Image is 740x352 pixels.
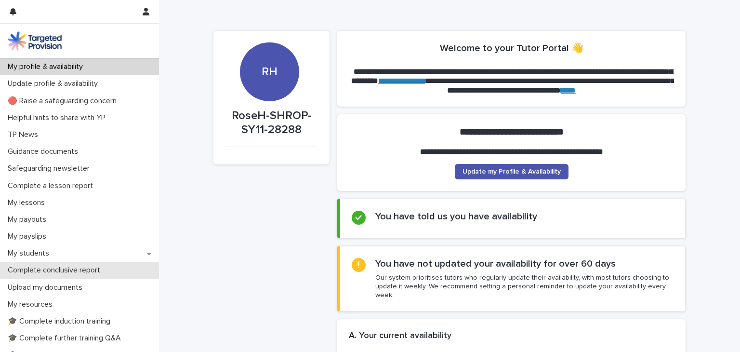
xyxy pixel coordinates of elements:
p: My payouts [4,215,54,224]
p: 🔴 Raise a safeguarding concern [4,96,124,106]
p: Upload my documents [4,283,90,292]
p: RoseH-SHROP-SY11-28288 [225,109,318,137]
p: My payslips [4,232,54,241]
h2: You have not updated your availability for over 60 days [375,258,616,270]
p: Safeguarding newsletter [4,164,97,173]
p: My students [4,249,57,258]
p: My lessons [4,198,53,207]
p: Complete a lesson report [4,181,101,190]
p: Update profile & availability [4,79,106,88]
p: Guidance documents [4,147,86,156]
h2: You have told us you have availability [375,211,537,222]
h2: Welcome to your Tutor Portal 👋 [440,42,583,54]
p: 🎓 Complete induction training [4,317,118,326]
p: Complete conclusive report [4,266,108,275]
img: M5nRWzHhSzIhMunXDL62 [8,31,62,51]
p: My profile & availability [4,62,91,71]
p: Helpful hints to share with YP [4,113,113,122]
p: Our system prioritises tutors who regularly update their availability, with most tutors choosing ... [375,273,674,300]
h2: A. Your current availability [349,331,451,341]
p: My resources [4,300,60,309]
div: RH [240,6,299,79]
a: Update my Profile & Availability [455,164,568,179]
span: Update my Profile & Availability [462,168,561,175]
p: TP News [4,130,46,139]
p: 🎓 Complete further training Q&A [4,334,129,343]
